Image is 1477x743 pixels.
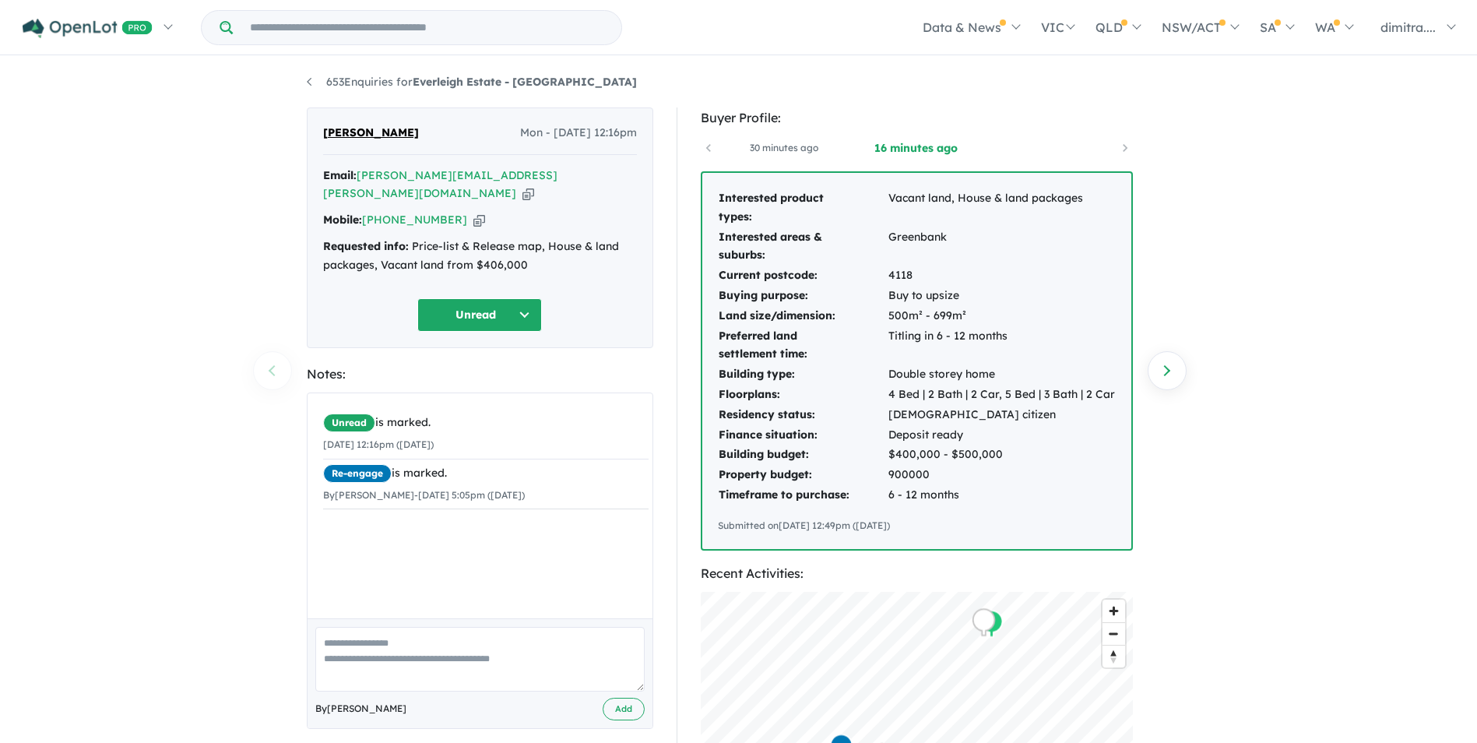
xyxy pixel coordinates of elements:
[718,286,888,306] td: Buying purpose:
[413,75,637,89] strong: Everleigh Estate - [GEOGRAPHIC_DATA]
[888,405,1116,425] td: [DEMOGRAPHIC_DATA] citizen
[718,518,1116,533] div: Submitted on [DATE] 12:49pm ([DATE])
[362,213,467,227] a: [PHONE_NUMBER]
[972,607,995,636] div: Map marker
[1102,623,1125,645] span: Zoom out
[323,464,392,483] span: Re-engage
[323,414,649,432] div: is marked.
[718,465,888,485] td: Property budget:
[718,425,888,445] td: Finance situation:
[323,239,409,253] strong: Requested info:
[718,227,888,266] td: Interested areas & suburbs:
[718,140,850,156] a: 30 minutes ago
[473,212,485,228] button: Copy
[718,485,888,505] td: Timeframe to purchase:
[979,609,1003,638] div: Map marker
[417,298,542,332] button: Unread
[701,563,1133,584] div: Recent Activities:
[718,385,888,405] td: Floorplans:
[888,425,1116,445] td: Deposit ready
[718,306,888,326] td: Land size/dimension:
[323,124,419,143] span: [PERSON_NAME]
[1102,622,1125,645] button: Zoom out
[323,414,375,432] span: Unread
[718,364,888,385] td: Building type:
[888,364,1116,385] td: Double storey home
[888,385,1116,405] td: 4 Bed | 2 Bath | 2 Car, 5 Bed | 3 Bath | 2 Car
[718,188,888,227] td: Interested product types:
[888,286,1116,306] td: Buy to upsize
[701,107,1133,129] div: Buyer Profile:
[888,306,1116,326] td: 500m² - 699m²
[888,266,1116,286] td: 4118
[888,465,1116,485] td: 900000
[236,11,618,44] input: Try estate name, suburb, builder or developer
[323,213,362,227] strong: Mobile:
[718,405,888,425] td: Residency status:
[1380,19,1436,35] span: dimitra....
[1102,645,1125,667] button: Reset bearing to north
[323,438,434,450] small: [DATE] 12:16pm ([DATE])
[323,168,357,182] strong: Email:
[323,464,649,483] div: is marked.
[315,701,406,717] span: By [PERSON_NAME]
[603,698,645,720] button: Add
[522,185,534,202] button: Copy
[307,364,653,385] div: Notes:
[888,485,1116,505] td: 6 - 12 months
[888,188,1116,227] td: Vacant land, House & land packages
[1102,600,1125,622] button: Zoom in
[307,75,637,89] a: 653Enquiries forEverleigh Estate - [GEOGRAPHIC_DATA]
[520,124,637,143] span: Mon - [DATE] 12:16pm
[718,266,888,286] td: Current postcode:
[888,227,1116,266] td: Greenbank
[718,445,888,465] td: Building budget:
[323,168,557,201] a: [PERSON_NAME][EMAIL_ADDRESS][PERSON_NAME][DOMAIN_NAME]
[888,326,1116,365] td: Titling in 6 - 12 months
[850,140,983,156] a: 16 minutes ago
[888,445,1116,465] td: $400,000 - $500,000
[718,326,888,365] td: Preferred land settlement time:
[323,238,637,275] div: Price-list & Release map, House & land packages, Vacant land from $406,000
[1102,646,1125,667] span: Reset bearing to north
[307,73,1171,92] nav: breadcrumb
[323,489,525,501] small: By [PERSON_NAME] - [DATE] 5:05pm ([DATE])
[23,19,153,38] img: Openlot PRO Logo White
